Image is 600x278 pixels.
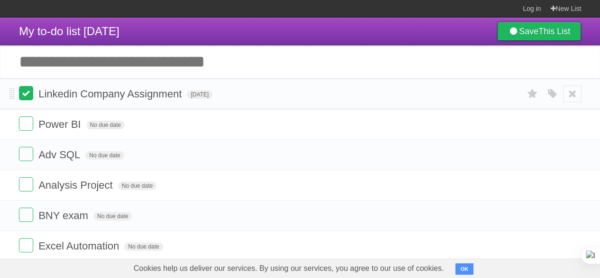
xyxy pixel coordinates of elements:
[497,22,581,41] a: SaveThis List
[118,182,157,190] span: No due date
[19,147,33,161] label: Done
[124,259,453,278] span: Cookies help us deliver our services. By using our services, you agree to our use of cookies.
[19,238,33,252] label: Done
[93,212,132,220] span: No due date
[187,90,212,99] span: [DATE]
[19,208,33,222] label: Done
[19,177,33,192] label: Done
[19,86,33,100] label: Done
[38,240,121,252] span: Excel Automation
[19,116,33,131] label: Done
[455,263,474,275] button: OK
[38,118,83,130] span: Power BI
[124,242,163,251] span: No due date
[86,121,125,129] span: No due date
[523,86,541,102] label: Star task
[538,27,570,36] b: This List
[38,88,184,100] span: Linkedin Company Assignment
[38,149,83,161] span: Adv SQL
[38,210,91,221] span: BNY exam
[85,151,124,160] span: No due date
[38,179,115,191] span: Analysis Project
[19,25,120,38] span: My to-do list [DATE]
